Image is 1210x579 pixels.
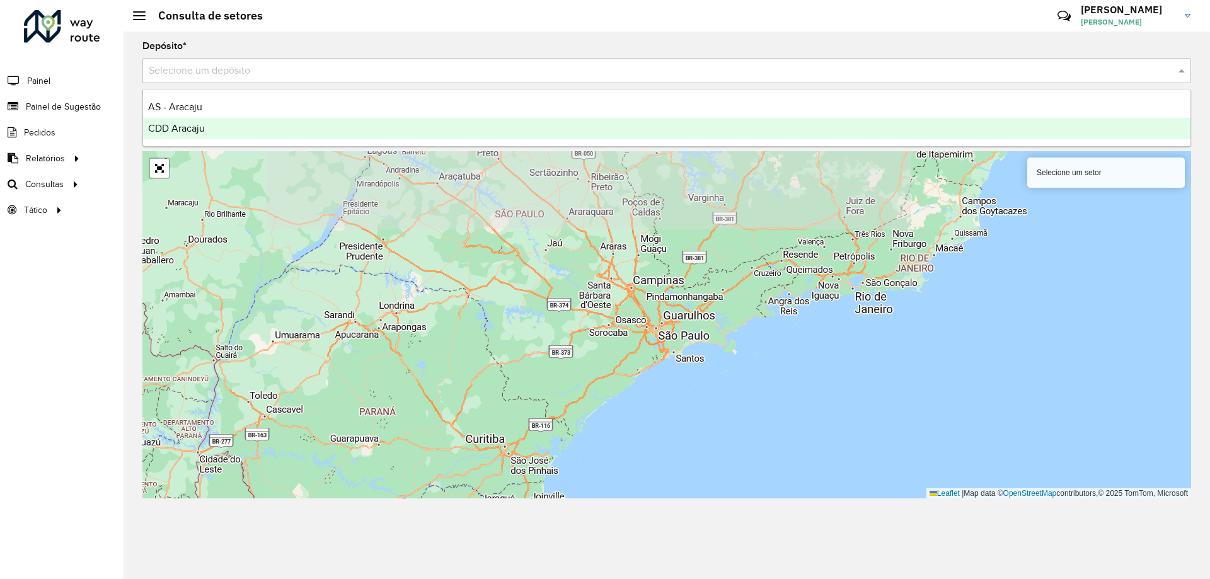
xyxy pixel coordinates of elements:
[926,488,1191,499] div: Map data © contributors,© 2025 TomTom, Microsoft
[1027,158,1185,188] div: Selecione um setor
[1081,16,1175,28] span: [PERSON_NAME]
[1051,3,1078,30] a: Contato Rápido
[25,178,64,191] span: Consultas
[27,74,50,88] span: Painel
[142,38,187,54] label: Depósito
[1003,489,1057,498] a: OpenStreetMap
[1081,4,1175,16] h3: [PERSON_NAME]
[962,489,964,498] span: |
[24,126,55,139] span: Pedidos
[24,204,47,217] span: Tático
[142,89,1191,147] ng-dropdown-panel: Options list
[930,489,960,498] a: Leaflet
[26,100,101,113] span: Painel de Sugestão
[26,152,65,165] span: Relatórios
[150,159,169,178] a: Abrir mapa em tela cheia
[148,123,205,134] span: CDD Aracaju
[148,101,202,112] span: AS - Aracaju
[146,9,263,23] h2: Consulta de setores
